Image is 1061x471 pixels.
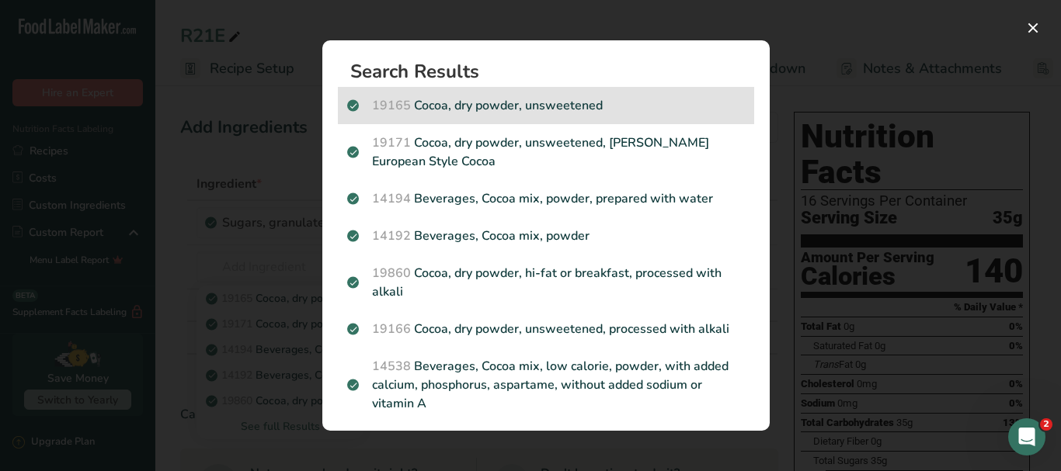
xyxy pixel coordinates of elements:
iframe: Intercom live chat [1008,418,1045,455]
p: Beverages, Cocoa mix, powder, prepared with water [347,189,745,208]
p: Cocoa, dry powder, hi-fat or breakfast, processed with alkali [347,264,745,301]
h1: Search Results [350,62,754,81]
span: 2 [1040,418,1052,431]
p: Cocoa, dry powder, unsweetened [347,96,745,115]
span: 19166 [372,320,411,338]
p: Beverages, Cocoa mix, low calorie, powder, with added calcium, phosphorus, aspartame, without add... [347,357,745,413]
span: 19171 [372,134,411,151]
span: 14194 [372,190,411,207]
span: 19860 [372,265,411,282]
p: Cocoa, dry powder, unsweetened, [PERSON_NAME] European Style Cocoa [347,133,745,171]
p: Cocoa, dry powder, unsweetened, processed with alkali [347,320,745,338]
span: 14538 [372,358,411,375]
span: 14192 [372,227,411,244]
p: Beverages, Cocoa mix, powder [347,227,745,245]
span: 19165 [372,97,411,114]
